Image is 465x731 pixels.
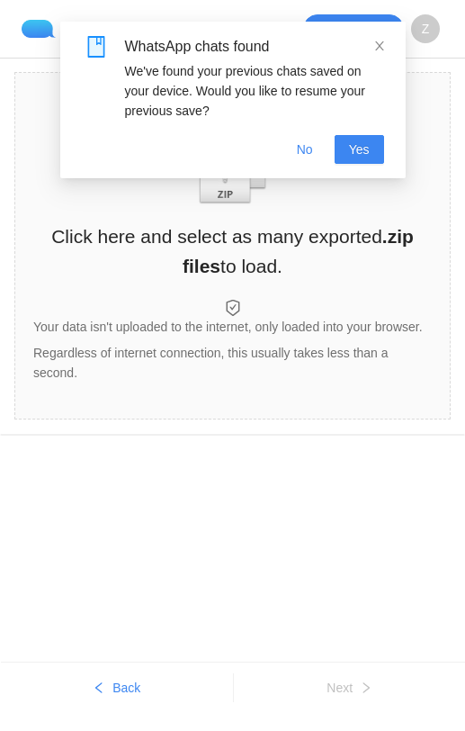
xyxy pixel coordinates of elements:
[33,346,389,380] span: Regardless of internet connection, this usually takes less than a second.
[225,300,241,316] span: safety-certificate
[195,14,224,43] button: bell
[33,221,432,281] h2: Click here and select as many exported to load.
[349,140,370,159] span: Yes
[1,673,233,702] button: leftBack
[85,36,107,58] span: book
[33,317,432,337] h4: Your data isn't uploaded to the internet, only loaded into your browser.
[125,61,384,121] div: We've found your previous chats saved on your device. Would you like to resume your previous save?
[267,14,296,43] button: appstore
[112,678,140,698] span: Back
[422,14,430,43] span: Z
[125,36,384,58] div: WhatsApp chats found
[297,140,313,159] span: No
[373,40,386,52] span: close
[335,135,384,164] button: Yes
[22,20,63,38] img: logo
[93,681,105,696] span: left
[231,14,260,43] button: folder-open
[303,14,404,43] button: thunderboltPremium
[338,19,389,39] span: Premium
[183,226,414,276] b: .zip files
[282,135,327,164] button: No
